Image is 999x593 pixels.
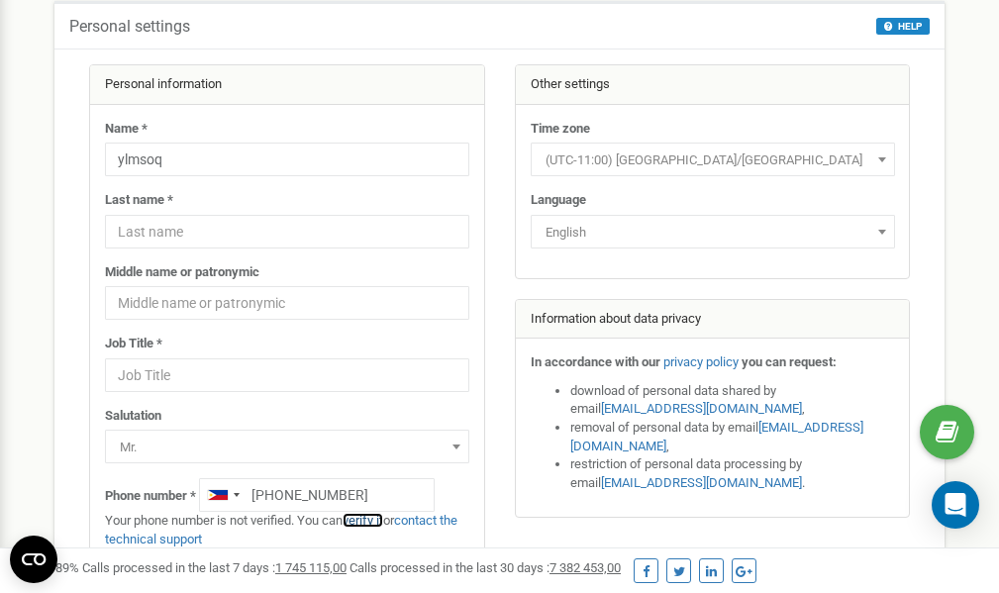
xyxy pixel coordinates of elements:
[531,120,590,139] label: Time zone
[549,560,621,575] u: 7 382 453,00
[105,487,196,506] label: Phone number *
[199,478,435,512] input: +1-800-555-55-55
[105,513,457,546] a: contact the technical support
[275,560,347,575] u: 1 745 115,00
[105,191,173,210] label: Last name *
[531,354,660,369] strong: In accordance with our
[538,147,888,174] span: (UTC-11:00) Pacific/Midway
[932,481,979,529] div: Open Intercom Messenger
[531,143,895,176] span: (UTC-11:00) Pacific/Midway
[570,382,895,419] li: download of personal data shared by email ,
[105,143,469,176] input: Name
[105,263,259,282] label: Middle name or patronymic
[570,420,863,453] a: [EMAIL_ADDRESS][DOMAIN_NAME]
[570,419,895,455] li: removal of personal data by email ,
[538,219,888,247] span: English
[10,536,57,583] button: Open CMP widget
[343,513,383,528] a: verify it
[105,335,162,353] label: Job Title *
[69,18,190,36] h5: Personal settings
[876,18,930,35] button: HELP
[105,120,148,139] label: Name *
[200,479,246,511] div: Telephone country code
[105,430,469,463] span: Mr.
[105,215,469,248] input: Last name
[82,560,347,575] span: Calls processed in the last 7 days :
[350,560,621,575] span: Calls processed in the last 30 days :
[663,354,739,369] a: privacy policy
[531,215,895,248] span: English
[601,401,802,416] a: [EMAIL_ADDRESS][DOMAIN_NAME]
[105,512,469,548] p: Your phone number is not verified. You can or
[105,358,469,392] input: Job Title
[90,65,484,105] div: Personal information
[742,354,837,369] strong: you can request:
[570,455,895,492] li: restriction of personal data processing by email .
[112,434,462,461] span: Mr.
[531,191,586,210] label: Language
[516,65,910,105] div: Other settings
[601,475,802,490] a: [EMAIL_ADDRESS][DOMAIN_NAME]
[516,300,910,340] div: Information about data privacy
[105,286,469,320] input: Middle name or patronymic
[105,407,161,426] label: Salutation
